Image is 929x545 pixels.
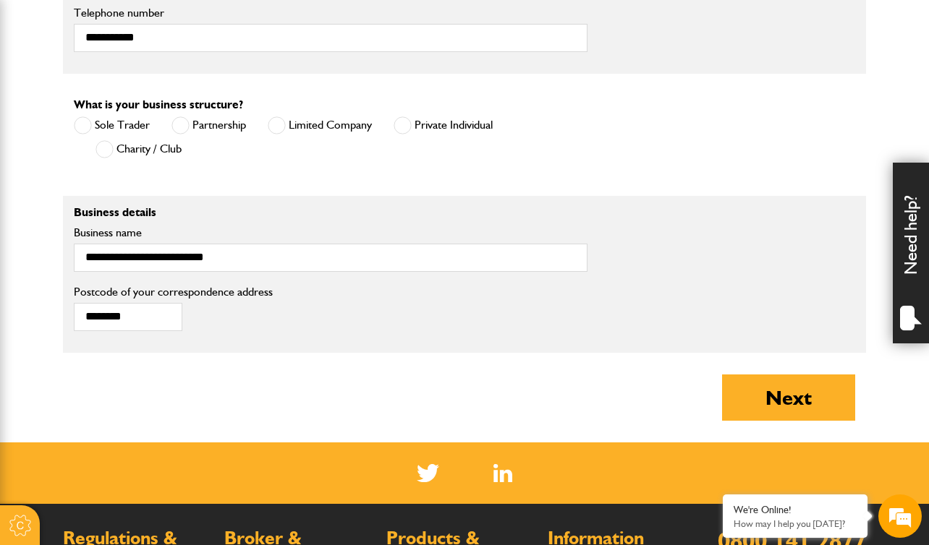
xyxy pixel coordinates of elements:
label: Sole Trader [74,116,150,134]
img: tab_domain_overview_orange.svg [39,84,51,95]
div: Need help? [893,163,929,343]
img: d_20077148190_company_1631870298795_20077148190 [25,80,61,100]
label: Limited Company [268,116,372,134]
label: Postcode of your correspondence address [74,286,587,298]
p: How may I help you today? [734,518,857,529]
label: Telephone number [74,7,587,19]
label: Charity / Club [96,140,182,158]
label: Business name [74,227,587,239]
img: Twitter [417,464,439,482]
label: Private Individual [394,116,493,134]
img: Linked In [493,464,513,482]
label: Partnership [171,116,246,134]
img: tab_keywords_by_traffic_grey.svg [144,84,156,95]
input: Enter your email address [19,176,264,208]
input: Enter your last name [19,134,264,166]
div: v 4.0.25 [41,23,71,35]
div: Domain: [DOMAIN_NAME] [38,38,159,49]
div: Keywords by Traffic [160,85,244,95]
div: Minimize live chat window [237,7,272,42]
button: Next [722,374,855,421]
img: website_grey.svg [23,38,35,49]
input: Enter your phone number [19,219,264,251]
div: We're Online! [734,504,857,516]
em: Start Chat [197,445,263,465]
label: What is your business structure? [74,99,243,111]
p: Business details [74,207,587,218]
img: logo_orange.svg [23,23,35,35]
div: Domain Overview [55,85,130,95]
a: LinkedIn [493,464,513,482]
textarea: Type your message and hit 'Enter' [19,262,264,433]
div: Chat with us now [75,81,243,100]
